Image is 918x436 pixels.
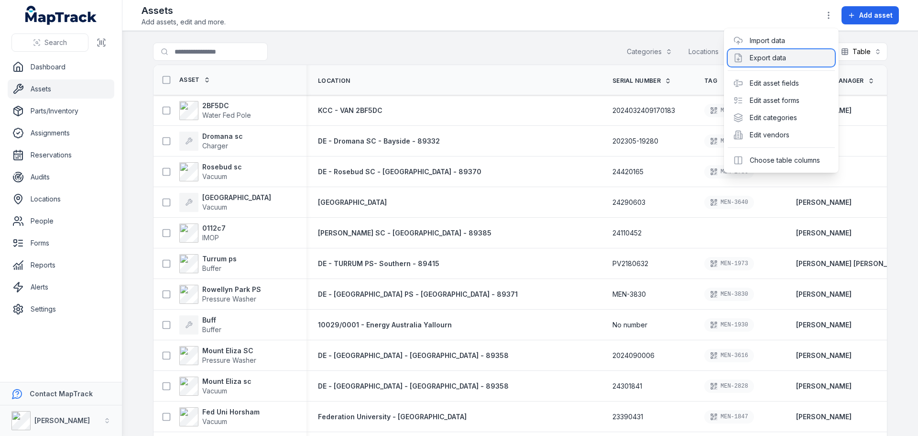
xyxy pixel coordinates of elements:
div: Edit asset forms [728,92,835,109]
div: Edit categories [728,109,835,126]
div: Edit asset fields [728,75,835,92]
div: Export data [728,49,835,67]
div: Choose table columns [728,152,835,169]
div: Edit vendors [728,126,835,144]
a: Import data [750,36,785,45]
